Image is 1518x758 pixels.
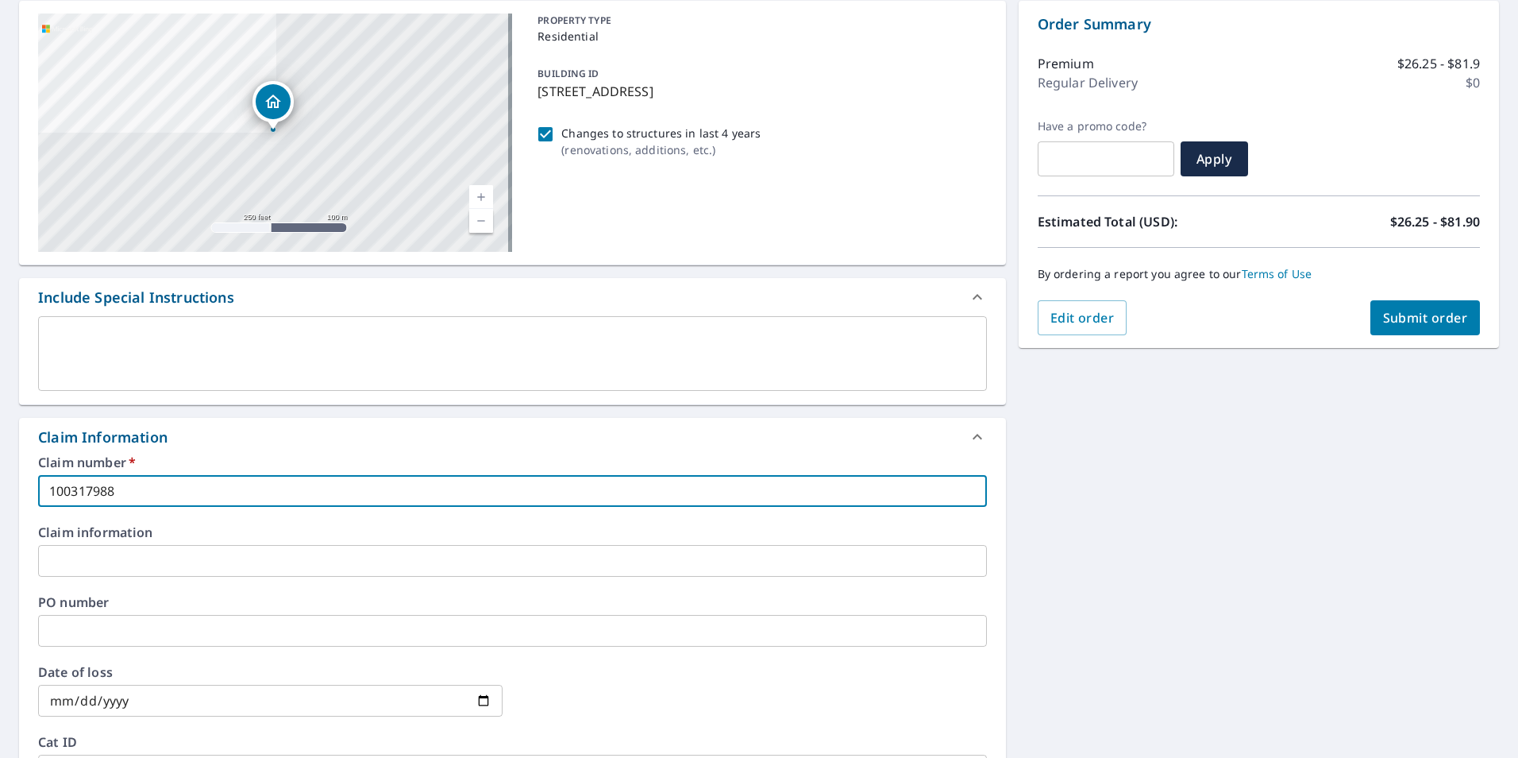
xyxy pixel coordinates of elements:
a: Terms of Use [1242,266,1312,281]
label: Have a promo code? [1038,119,1174,133]
button: Submit order [1370,300,1481,335]
p: Regular Delivery [1038,73,1138,92]
p: $26.25 - $81.90 [1390,212,1480,231]
div: Claim Information [38,427,168,448]
label: Claim number [38,456,987,469]
label: Claim information [38,526,987,539]
div: Dropped pin, building 1, Residential property, 343 Lafayette Pl Deland, FL 32720 [252,81,294,130]
p: By ordering a report you agree to our [1038,267,1480,281]
p: $0 [1466,73,1480,92]
p: Residential [537,28,980,44]
label: Date of loss [38,666,503,679]
p: Estimated Total (USD): [1038,212,1259,231]
p: Premium [1038,54,1094,73]
p: BUILDING ID [537,67,599,80]
p: ( renovations, additions, etc. ) [561,141,761,158]
a: Current Level 17, Zoom In [469,185,493,209]
label: PO number [38,596,987,609]
div: Claim Information [19,418,1006,456]
a: Current Level 17, Zoom Out [469,209,493,233]
p: PROPERTY TYPE [537,14,980,28]
label: Cat ID [38,736,987,748]
div: Include Special Instructions [19,278,1006,316]
div: Include Special Instructions [38,287,234,308]
p: Changes to structures in last 4 years [561,125,761,141]
p: $26.25 - $81.9 [1397,54,1480,73]
span: Apply [1193,150,1235,168]
button: Edit order [1038,300,1127,335]
p: [STREET_ADDRESS] [537,82,980,101]
span: Submit order [1383,309,1468,327]
p: Order Summary [1038,14,1480,35]
span: Edit order [1050,309,1115,327]
button: Apply [1181,141,1248,176]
